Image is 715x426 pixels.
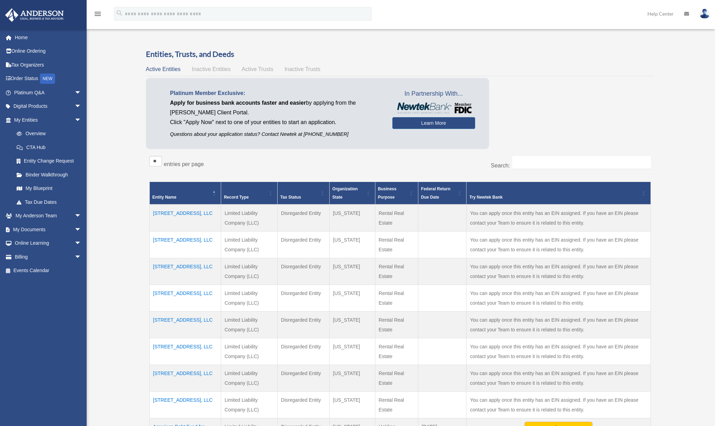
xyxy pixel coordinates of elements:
[5,86,92,99] a: Platinum Q&Aarrow_drop_down
[392,117,475,129] a: Learn More
[396,103,472,114] img: NewtekBankLogoSM.png
[332,186,358,200] span: Organization State
[75,209,88,223] span: arrow_drop_down
[221,205,277,232] td: Limited Liability Company (LLC)
[375,311,418,338] td: Rental Real Estate
[375,285,418,311] td: Rental Real Estate
[280,195,301,200] span: Tax Status
[5,72,92,86] a: Order StatusNEW
[242,66,273,72] span: Active Trusts
[329,285,375,311] td: [US_STATE]
[149,205,221,232] td: [STREET_ADDRESS], LLC
[375,231,418,258] td: Rental Real Estate
[221,285,277,311] td: Limited Liability Company (LLC)
[5,209,92,223] a: My Anderson Teamarrow_drop_down
[375,258,418,285] td: Rental Real Estate
[170,88,382,98] p: Platinum Member Exclusive:
[10,140,88,154] a: CTA Hub
[277,258,329,285] td: Disregarded Entity
[10,154,88,168] a: Entity Change Request
[5,44,92,58] a: Online Ordering
[221,391,277,418] td: Limited Liability Company (LLC)
[224,195,249,200] span: Record Type
[170,100,306,106] span: Apply for business bank accounts faster and easier
[467,205,651,232] td: You can apply once this entity has an EIN assigned. If you have an EIN please contact your Team t...
[10,127,85,141] a: Overview
[491,163,510,168] label: Search:
[146,66,181,72] span: Active Entities
[149,285,221,311] td: [STREET_ADDRESS], LLC
[329,311,375,338] td: [US_STATE]
[421,186,451,200] span: Federal Return Due Date
[5,223,92,236] a: My Documentsarrow_drop_down
[285,66,320,72] span: Inactive Trusts
[149,182,221,205] th: Entity Name: Activate to invert sorting
[10,182,88,195] a: My Blueprint
[10,195,88,209] a: Tax Due Dates
[75,223,88,237] span: arrow_drop_down
[170,118,382,127] p: Click "Apply Now" next to one of your entities to start an application.
[5,264,92,278] a: Events Calendar
[375,365,418,391] td: Rental Real Estate
[467,182,651,205] th: Try Newtek Bank : Activate to sort
[75,236,88,251] span: arrow_drop_down
[277,231,329,258] td: Disregarded Entity
[375,338,418,365] td: Rental Real Estate
[329,338,375,365] td: [US_STATE]
[75,86,88,100] span: arrow_drop_down
[277,365,329,391] td: Disregarded Entity
[5,236,92,250] a: Online Learningarrow_drop_down
[94,10,102,18] i: menu
[699,9,710,19] img: User Pic
[149,365,221,391] td: [STREET_ADDRESS], LLC
[5,58,92,72] a: Tax Organizers
[467,285,651,311] td: You can apply once this entity has an EIN assigned. If you have an EIN please contact your Team t...
[467,391,651,418] td: You can apply once this entity has an EIN assigned. If you have an EIN please contact your Team t...
[170,130,382,139] p: Questions about your application status? Contact Newtek at [PHONE_NUMBER]
[467,365,651,391] td: You can apply once this entity has an EIN assigned. If you have an EIN please contact your Team t...
[5,250,92,264] a: Billingarrow_drop_down
[469,193,640,201] div: Try Newtek Bank
[375,182,418,205] th: Business Purpose: Activate to sort
[10,168,88,182] a: Binder Walkthrough
[221,231,277,258] td: Limited Liability Company (LLC)
[221,311,277,338] td: Limited Liability Company (LLC)
[149,258,221,285] td: [STREET_ADDRESS], LLC
[277,285,329,311] td: Disregarded Entity
[149,231,221,258] td: [STREET_ADDRESS], LLC
[5,31,92,44] a: Home
[75,113,88,127] span: arrow_drop_down
[329,258,375,285] td: [US_STATE]
[329,391,375,418] td: [US_STATE]
[329,231,375,258] td: [US_STATE]
[378,186,396,200] span: Business Purpose
[329,205,375,232] td: [US_STATE]
[149,338,221,365] td: [STREET_ADDRESS], LLC
[40,73,55,84] div: NEW
[467,258,651,285] td: You can apply once this entity has an EIN assigned. If you have an EIN please contact your Team t...
[149,391,221,418] td: [STREET_ADDRESS], LLC
[329,365,375,391] td: [US_STATE]
[116,9,123,17] i: search
[277,205,329,232] td: Disregarded Entity
[94,12,102,18] a: menu
[221,365,277,391] td: Limited Liability Company (LLC)
[170,98,382,118] p: by applying from the [PERSON_NAME] Client Portal.
[146,49,654,60] h3: Entities, Trusts, and Deeds
[277,391,329,418] td: Disregarded Entity
[5,99,92,113] a: Digital Productsarrow_drop_down
[5,113,88,127] a: My Entitiesarrow_drop_down
[375,205,418,232] td: Rental Real Estate
[221,338,277,365] td: Limited Liability Company (LLC)
[467,338,651,365] td: You can apply once this entity has an EIN assigned. If you have an EIN please contact your Team t...
[164,161,204,167] label: entries per page
[392,88,475,99] span: In Partnership With...
[149,311,221,338] td: [STREET_ADDRESS], LLC
[467,231,651,258] td: You can apply once this entity has an EIN assigned. If you have an EIN please contact your Team t...
[75,250,88,264] span: arrow_drop_down
[418,182,466,205] th: Federal Return Due Date: Activate to sort
[221,182,277,205] th: Record Type: Activate to sort
[192,66,230,72] span: Inactive Entities
[221,258,277,285] td: Limited Liability Company (LLC)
